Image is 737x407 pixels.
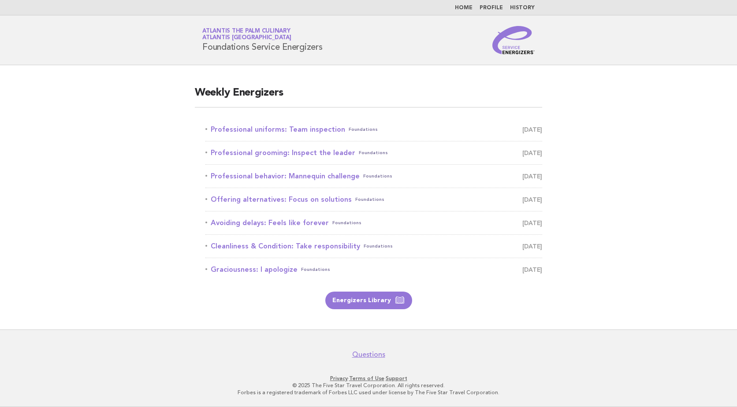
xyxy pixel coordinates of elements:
[205,170,542,182] a: Professional behavior: Mannequin challengeFoundations [DATE]
[386,375,407,381] a: Support
[205,263,542,276] a: Graciousness: I apologizeFoundations [DATE]
[455,5,473,11] a: Home
[205,147,542,159] a: Professional grooming: Inspect the leaderFoundations [DATE]
[325,292,412,309] a: Energizers Library
[522,147,542,159] span: [DATE]
[301,263,330,276] span: Foundations
[522,263,542,276] span: [DATE]
[355,193,384,206] span: Foundations
[332,217,361,229] span: Foundations
[205,193,542,206] a: Offering alternatives: Focus on solutionsFoundations [DATE]
[202,29,323,52] h1: Foundations Service Energizers
[363,170,392,182] span: Foundations
[510,5,535,11] a: History
[522,170,542,182] span: [DATE]
[349,375,384,381] a: Terms of Use
[195,86,542,107] h2: Weekly Energizers
[202,28,291,41] a: Atlantis The Palm CulinaryAtlantis [GEOGRAPHIC_DATA]
[359,147,388,159] span: Foundations
[352,350,385,359] a: Questions
[99,382,638,389] p: © 2025 The Five Star Travel Corporation. All rights reserved.
[99,375,638,382] p: · ·
[364,240,393,252] span: Foundations
[492,26,535,54] img: Service Energizers
[522,193,542,206] span: [DATE]
[205,240,542,252] a: Cleanliness & Condition: Take responsibilityFoundations [DATE]
[99,389,638,396] p: Forbes is a registered trademark of Forbes LLC used under license by The Five Star Travel Corpora...
[349,123,378,136] span: Foundations
[205,123,542,136] a: Professional uniforms: Team inspectionFoundations [DATE]
[330,375,348,381] a: Privacy
[202,35,291,41] span: Atlantis [GEOGRAPHIC_DATA]
[205,217,542,229] a: Avoiding delays: Feels like foreverFoundations [DATE]
[480,5,503,11] a: Profile
[522,240,542,252] span: [DATE]
[522,123,542,136] span: [DATE]
[522,217,542,229] span: [DATE]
